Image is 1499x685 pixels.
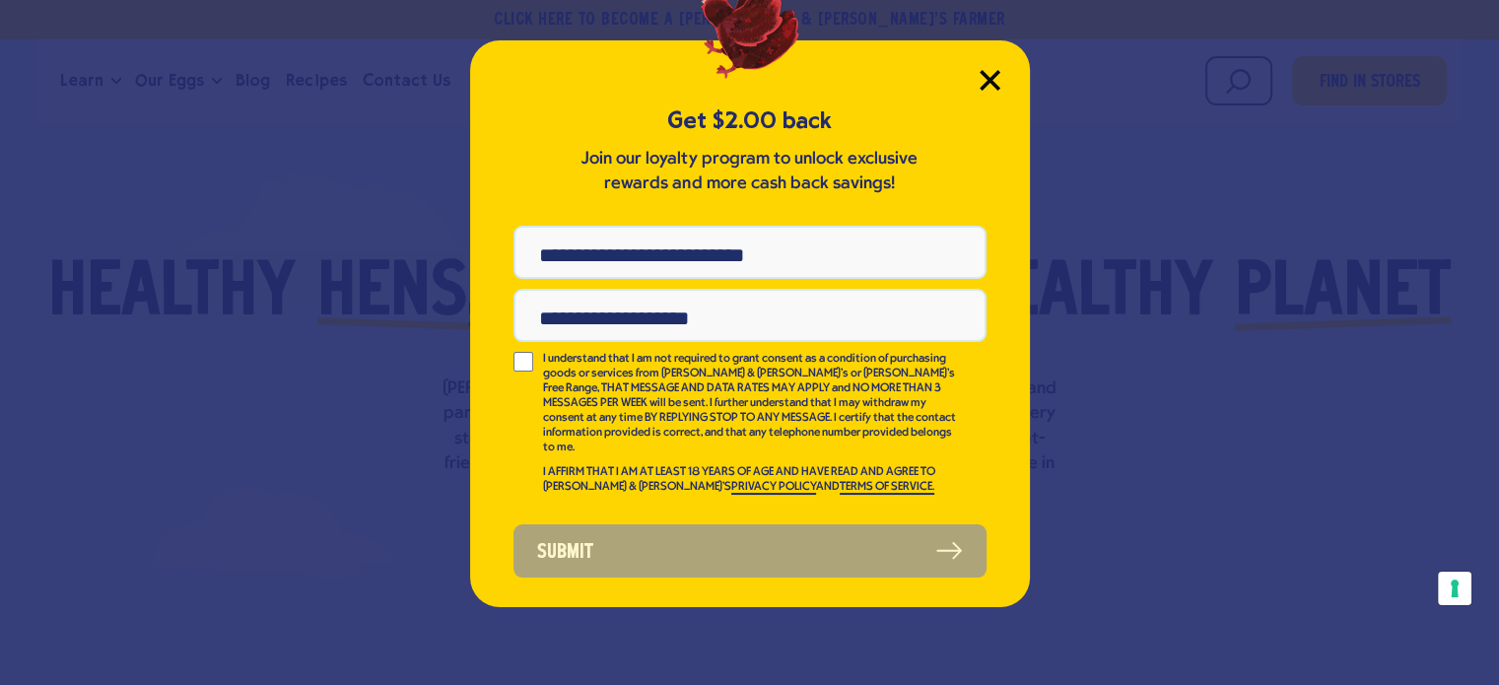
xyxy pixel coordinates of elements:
[513,524,987,578] button: Submit
[840,481,934,495] a: TERMS OF SERVICE.
[578,147,922,196] p: Join our loyalty program to unlock exclusive rewards and more cash back savings!
[513,104,987,137] h5: Get $2.00 back
[513,352,533,372] input: I understand that I am not required to grant consent as a condition of purchasing goods or servic...
[980,70,1000,91] button: Close Modal
[543,352,959,455] p: I understand that I am not required to grant consent as a condition of purchasing goods or servic...
[731,481,816,495] a: PRIVACY POLICY
[1438,572,1471,605] button: Your consent preferences for tracking technologies
[543,465,959,495] p: I AFFIRM THAT I AM AT LEAST 18 YEARS OF AGE AND HAVE READ AND AGREE TO [PERSON_NAME] & [PERSON_NA...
